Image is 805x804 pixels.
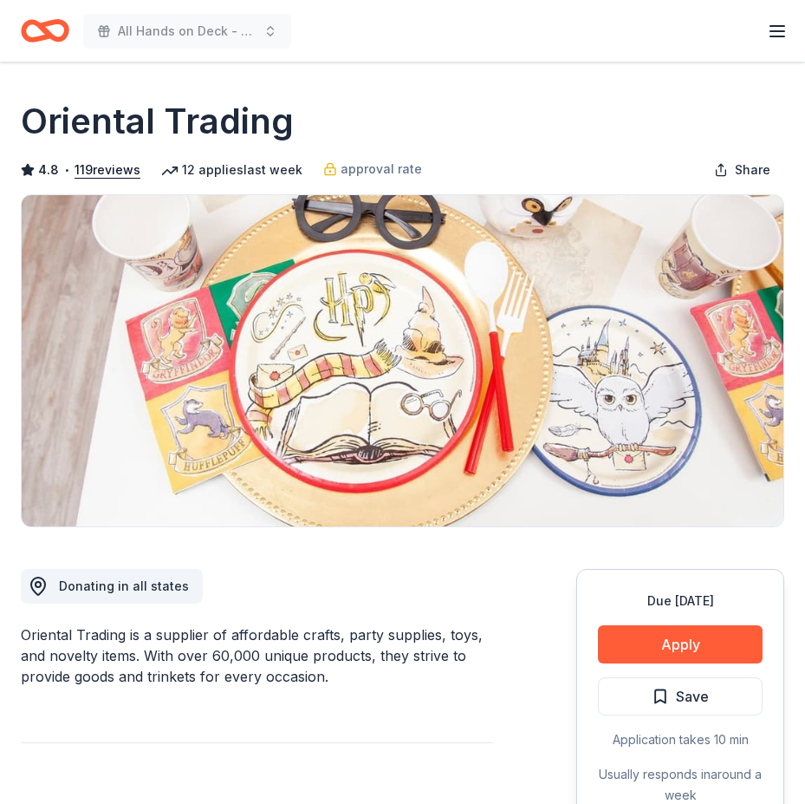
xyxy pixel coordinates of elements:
[21,97,294,146] h1: Oriental Trading
[598,591,763,611] div: Due [DATE]
[59,578,189,593] span: Donating in all states
[38,160,59,180] span: 4.8
[341,159,422,180] span: approval rate
[83,14,291,49] button: All Hands on Deck - 38th Annual Greater Cape [PERSON_NAME] Chamber Fundraising Auction
[676,685,709,708] span: Save
[598,625,763,663] button: Apply
[118,21,256,42] span: All Hands on Deck - 38th Annual Greater Cape [PERSON_NAME] Chamber Fundraising Auction
[21,624,493,687] div: Oriental Trading is a supplier of affordable crafts, party supplies, toys, and novelty items. Wit...
[64,163,70,177] span: •
[598,729,763,750] div: Application takes 10 min
[700,153,784,187] button: Share
[323,159,422,180] a: approval rate
[21,10,69,51] a: Home
[22,195,783,526] img: Image for Oriental Trading
[735,160,770,180] span: Share
[161,160,302,180] div: 12 applies last week
[598,677,763,716] button: Save
[75,160,140,180] button: 119reviews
